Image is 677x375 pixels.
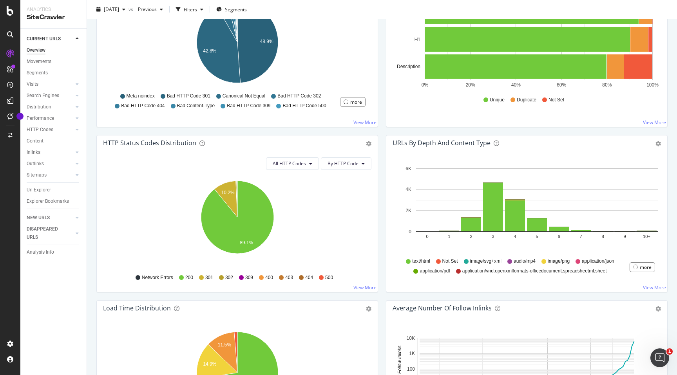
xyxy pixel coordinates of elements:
[412,258,430,265] span: text/html
[601,234,604,239] text: 8
[393,164,661,254] svg: A chart.
[655,306,661,312] div: gear
[514,234,516,239] text: 4
[221,190,235,195] text: 10.2%
[245,274,253,281] span: 309
[27,160,73,168] a: Outlinks
[213,3,250,16] button: Segments
[27,35,61,43] div: CURRENT URLS
[103,304,171,312] div: Load Time Distribution
[407,335,415,341] text: 10K
[470,234,472,239] text: 2
[448,234,450,239] text: 1
[27,58,81,66] a: Movements
[415,37,421,42] text: H1
[129,6,135,13] span: vs
[27,186,81,194] a: Url Explorer
[623,234,626,239] text: 9
[409,351,415,356] text: 1K
[27,114,54,123] div: Performance
[548,97,564,103] span: Not Set
[511,82,521,88] text: 40%
[27,214,50,222] div: NEW URLS
[27,35,73,43] a: CURRENT URLS
[203,48,216,54] text: 42.8%
[135,3,166,16] button: Previous
[135,6,157,13] span: Previous
[27,80,73,88] a: Visits
[266,157,319,170] button: All HTTP Codes
[405,166,411,171] text: 6K
[579,234,582,239] text: 7
[27,137,43,145] div: Content
[643,284,666,291] a: View More
[655,141,661,146] div: gear
[104,6,119,13] span: 2025 Aug. 13th
[328,160,358,167] span: By HTTP Code
[27,197,81,206] a: Explorer Bookmarks
[27,114,73,123] a: Performance
[27,160,44,168] div: Outlinks
[517,97,536,103] span: Duplicate
[27,69,48,77] div: Segments
[273,160,306,167] span: All HTTP Codes
[27,126,73,134] a: HTTP Codes
[27,46,45,54] div: Overview
[27,214,73,222] a: NEW URLS
[265,274,273,281] span: 400
[27,248,54,256] div: Analysis Info
[353,119,377,126] a: View More
[27,248,81,256] a: Analysis Info
[277,93,321,99] span: Bad HTTP Code 302
[407,366,415,372] text: 100
[27,6,80,13] div: Analytics
[27,80,38,88] div: Visits
[426,234,428,239] text: 0
[27,92,59,100] div: Search Engines
[93,3,129,16] button: [DATE]
[27,225,73,242] a: DISAPPEARED URLS
[582,258,614,265] span: application/json
[223,93,265,99] span: Canonical Not Equal
[27,103,73,111] a: Distribution
[393,139,491,147] div: URLs by Depth and Content Type
[650,348,669,367] iframe: Intercom live chat
[225,6,247,13] span: Segments
[103,176,371,267] svg: A chart.
[127,93,155,99] span: Meta noindex
[405,208,411,213] text: 2K
[442,258,458,265] span: Not Set
[558,234,560,239] text: 6
[203,361,216,367] text: 14.9%
[121,103,165,109] span: Bad HTTP Code 404
[285,274,293,281] span: 403
[643,119,666,126] a: View More
[393,304,492,312] div: Average Number of Follow Inlinks
[227,103,270,109] span: Bad HTTP Code 309
[27,92,73,100] a: Search Engines
[420,268,450,274] span: application/pdf
[548,258,570,265] span: image/png
[422,82,429,88] text: 0%
[27,137,81,145] a: Content
[173,3,206,16] button: Filters
[27,186,51,194] div: Url Explorer
[184,6,197,13] div: Filters
[490,97,505,103] span: Unique
[225,274,233,281] span: 302
[305,274,313,281] span: 404
[353,284,377,291] a: View More
[27,171,47,179] div: Sitemaps
[218,342,231,348] text: 11.5%
[405,187,411,192] text: 4K
[462,268,607,274] span: application/vnd.openxmlformats-officedocument.spreadsheetml.sheet
[27,197,69,206] div: Explorer Bookmarks
[103,139,196,147] div: HTTP Status Codes Distribution
[177,103,215,109] span: Bad Content-Type
[321,157,371,170] button: By HTTP Code
[602,82,612,88] text: 80%
[470,258,501,265] span: image/svg+xml
[366,141,371,146] div: gear
[325,274,333,281] span: 500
